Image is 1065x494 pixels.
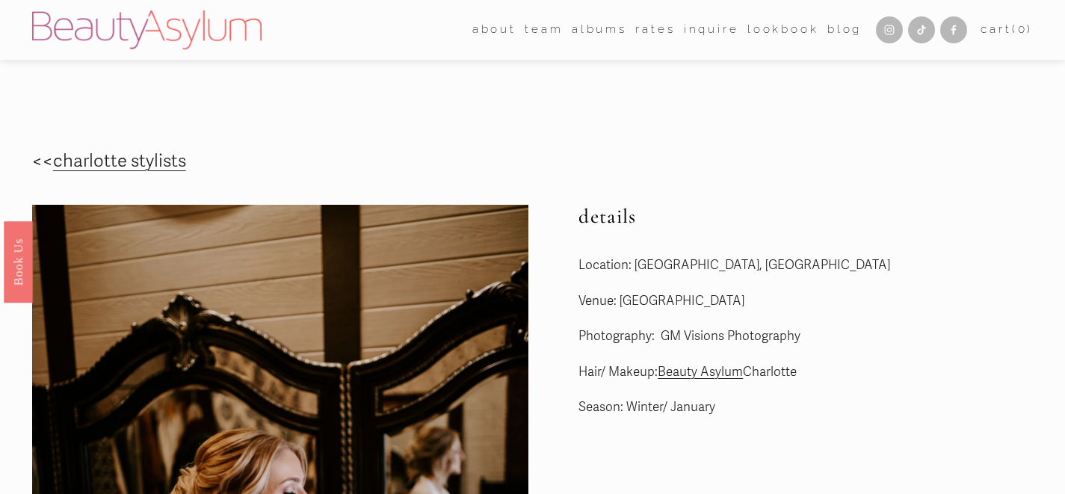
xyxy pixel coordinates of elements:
a: folder dropdown [472,19,516,42]
p: Hair/ Makeup: Charlotte [578,361,1033,384]
a: Inquire [684,19,739,42]
a: folder dropdown [525,19,563,42]
p: Photography: GM Visions Photography [578,325,1033,348]
a: Instagram [876,16,903,43]
a: Blog [827,19,862,42]
a: Beauty Asylum [658,364,743,380]
span: about [472,19,516,40]
p: Venue: [GEOGRAPHIC_DATA] [578,290,1033,313]
a: Book Us [4,220,33,302]
a: charlotte stylists [53,150,186,172]
a: Rates [635,19,675,42]
img: Beauty Asylum | Bridal Hair &amp; Makeup Charlotte &amp; Atlanta [32,10,262,49]
span: ( ) [1012,22,1033,36]
a: albums [572,19,627,42]
a: Facebook [940,16,967,43]
p: Location: [GEOGRAPHIC_DATA], [GEOGRAPHIC_DATA] [578,254,1033,277]
span: team [525,19,563,40]
h2: details [578,205,1033,229]
p: << [32,146,487,178]
a: Lookbook [747,19,819,42]
a: TikTok [908,16,935,43]
a: 0 items in cart [981,19,1033,40]
p: Season: Winter/ January [578,396,1033,419]
span: 0 [1018,22,1028,36]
